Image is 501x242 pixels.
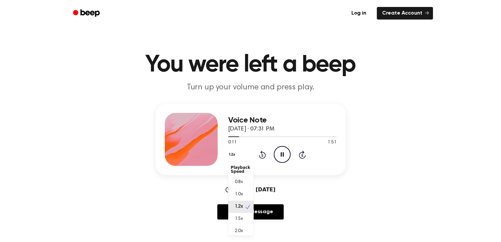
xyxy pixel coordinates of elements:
div: 1.2x [228,162,254,236]
button: 1.2x [228,149,238,160]
span: 2.0x [235,228,243,235]
div: Playback Speed [228,163,254,176]
span: 1.0x [235,191,243,198]
span: 1.2x [235,203,243,210]
span: 1.5x [235,216,243,222]
span: 0.8x [235,179,243,186]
